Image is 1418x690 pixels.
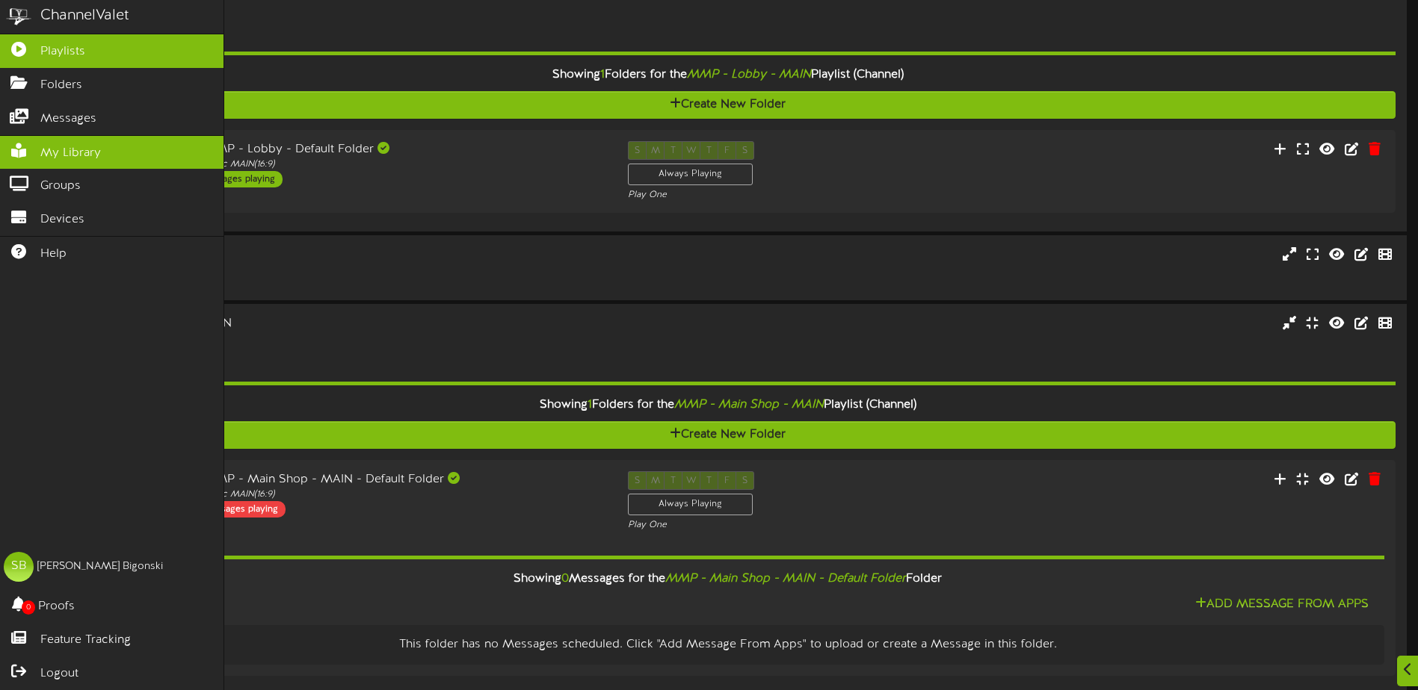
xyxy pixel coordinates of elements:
div: Play One [628,189,940,202]
div: Precinmac MAIN ( 16:9 ) [60,2,603,15]
span: Messages [40,111,96,128]
div: Always Playing [628,164,753,185]
div: MMP - Lobby - SIDE [60,246,603,264]
button: Create New Folder [60,421,1396,449]
span: Groups [40,178,81,195]
i: MMP - Main Shop - MAIN [674,398,824,411]
span: Devices [40,211,84,229]
span: 1 [588,398,592,411]
span: My Library [40,145,101,162]
div: This folder has no Messages scheduled. Click "Add Message From Apps" to upload or create a Messag... [82,636,1373,653]
div: 1 messages playing [190,171,283,187]
span: 0 [22,600,35,615]
span: Logout [40,665,78,683]
div: Precinmac SIDE ( 16:9 ) [60,264,603,276]
span: Proofs [38,598,75,615]
div: 0 messages playing [190,501,286,517]
div: # 14322 [60,276,603,289]
div: Showing Folders for the Playlist (Channel) [49,59,1407,91]
span: Help [40,246,67,263]
div: SB [4,552,34,582]
div: Showing Folders for the Playlist (Channel) [49,389,1407,421]
div: MMP - Lobby - Default Folder [182,141,605,158]
div: [PERSON_NAME] Bigonski [37,559,163,574]
span: 0 [561,572,569,585]
span: Playlists [40,43,85,60]
button: Add Message From Apps [1191,595,1373,614]
div: Always Playing [628,494,753,515]
span: Folders [40,77,82,94]
div: MMP - Main Shop - MAIN - Default Folder [182,471,605,488]
span: 1 [600,68,605,81]
div: MMP - Main Shop - MAIN [60,315,603,332]
div: Precinmac MAIN ( 16:9 ) [182,158,605,171]
div: Precinmac MAIN ( 16:9 ) [60,332,603,345]
button: Create New Folder [60,91,1396,119]
i: MMP - Main Shop - MAIN - Default Folder [665,572,906,585]
div: # 14321 [60,15,603,28]
div: Play One [628,519,940,532]
div: # 12805 [60,345,603,358]
div: Showing Messages for the Folder [60,563,1396,595]
i: MMP - Lobby - MAIN [687,68,811,81]
div: Precinmac MAIN ( 16:9 ) [182,488,605,501]
div: ChannelValet [40,5,129,27]
span: Feature Tracking [40,632,131,649]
